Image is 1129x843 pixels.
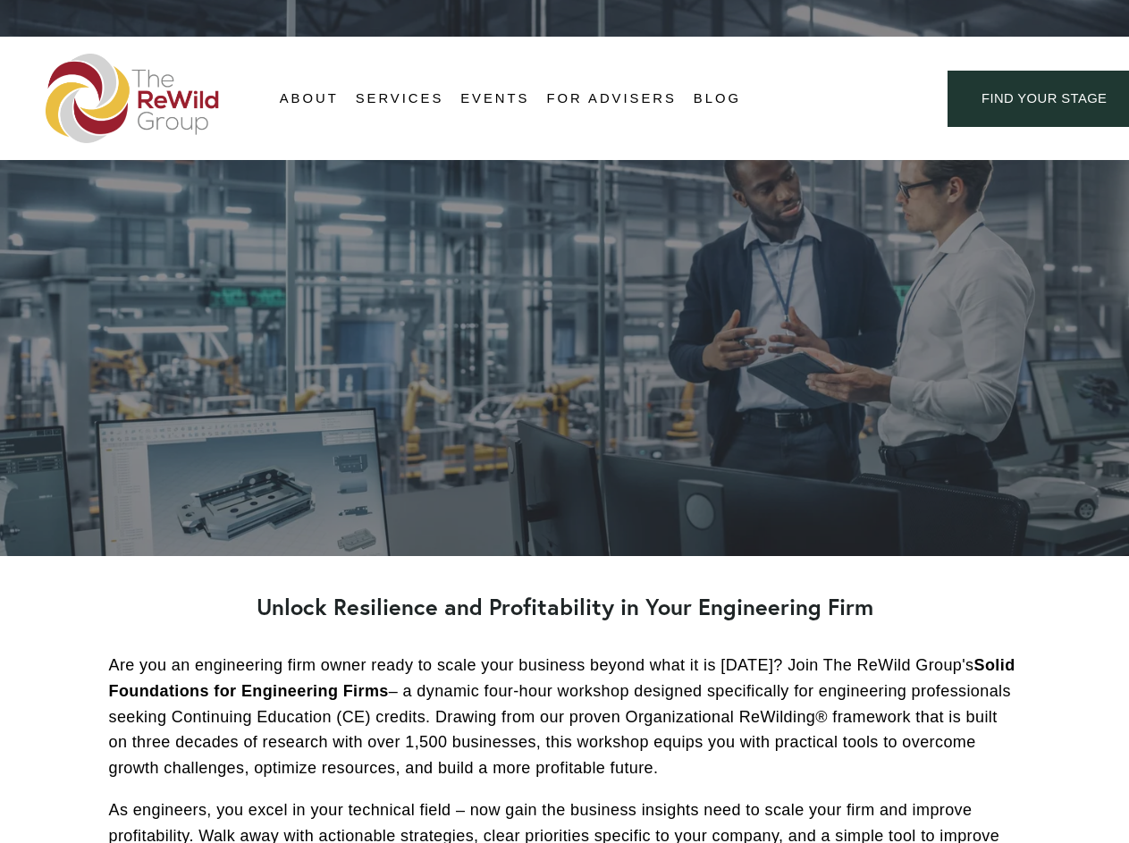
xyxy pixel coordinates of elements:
[46,54,221,143] img: The ReWild Group
[460,86,529,113] a: Events
[109,653,1021,781] p: Are you an engineering firm owner ready to scale your business beyond what it is [DATE]? Join The...
[546,86,676,113] a: For Advisers
[280,86,339,113] a: folder dropdown
[356,87,444,111] span: Services
[257,592,873,621] strong: Unlock Resilience and Profitability in Your Engineering Firm
[109,656,1020,700] strong: Solid Foundations for Engineering Firms
[694,86,741,113] a: Blog
[356,86,444,113] a: folder dropdown
[280,87,339,111] span: About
